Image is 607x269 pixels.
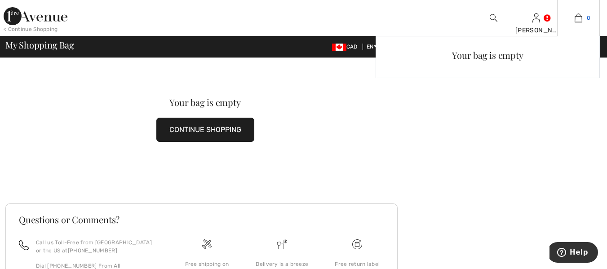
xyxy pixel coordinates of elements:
img: call [19,240,29,250]
iframe: Opens a widget where you can find more information [549,242,598,265]
span: EN [367,44,378,50]
img: search the website [490,13,497,23]
div: < Continue Shopping [4,25,58,33]
div: Your bag is empty [25,98,385,107]
img: Free shipping on orders over $99 [202,239,212,249]
div: [PERSON_NAME] [515,26,557,35]
h3: Questions or Comments? [19,215,384,224]
img: Delivery is a breeze since we pay the duties! [277,239,287,249]
img: My Info [532,13,540,23]
div: Your bag is empty [383,44,592,67]
span: My Shopping Bag [5,40,74,49]
img: My Bag [575,13,582,23]
button: CONTINUE SHOPPING [156,118,254,142]
img: 1ère Avenue [4,7,67,25]
span: CAD [332,44,361,50]
img: Free shipping on orders over $99 [352,239,362,249]
img: Canadian Dollar [332,44,346,51]
a: 0 [558,13,599,23]
a: Sign In [532,13,540,22]
span: 0 [587,14,590,22]
p: Call us Toll-Free from [GEOGRAPHIC_DATA] or the US at [36,238,159,255]
a: [PHONE_NUMBER] [68,247,117,254]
